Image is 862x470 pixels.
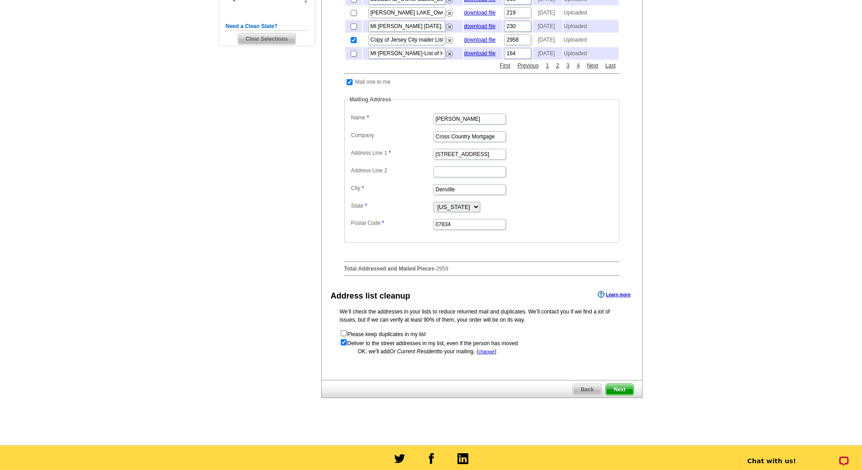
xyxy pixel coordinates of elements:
a: Next [585,62,600,70]
a: Learn more [598,291,630,298]
td: Uploaded [564,33,619,46]
a: Remove this list [446,49,453,55]
a: download file [464,37,495,43]
a: 4 [574,62,582,70]
a: Remove this list [446,8,453,14]
label: Postal Code [351,219,433,227]
a: download file [464,9,495,16]
img: delete.png [446,10,453,17]
label: State [351,202,433,210]
a: change [478,349,495,354]
img: delete.png [446,24,453,30]
legend: Mailing Address [349,95,392,104]
div: OK, we'll add to your mailing. ( ) [340,347,624,356]
a: 3 [564,62,572,70]
h5: Need a Clean Slate? [226,22,308,31]
img: delete.png [446,37,453,44]
a: Remove this list [446,22,453,28]
label: Address Line 1 [351,149,433,157]
span: 2959 [436,266,448,272]
p: We’ll check the addresses in your lists to reduce returned mail and duplicates. We’ll contact you... [340,308,624,324]
span: Clear Selections [238,33,295,44]
span: Back [573,384,601,395]
strong: Total Addressed and Mailed Pieces [344,266,434,272]
span: Next [606,384,633,395]
label: Address Line 2 [351,166,433,175]
a: download file [464,23,495,29]
td: Mail one to me [355,77,391,86]
td: [DATE] [533,6,562,19]
span: Or Current Resident [390,348,438,355]
a: Back [572,384,602,395]
a: 1 [543,62,551,70]
a: download file [464,50,495,57]
a: Previous [515,62,541,70]
img: delete.png [446,51,453,57]
a: First [497,62,512,70]
td: [DATE] [533,47,562,60]
td: Uploaded [564,6,619,19]
label: City [351,184,433,192]
form: Please keep duplicates in my list Deliver to the street addresses in my list, even if the person ... [340,329,624,347]
a: Remove this list [446,35,453,42]
a: 2 [554,62,562,70]
td: [DATE] [533,20,562,33]
td: [DATE] [533,33,562,46]
label: Company [351,131,433,139]
td: Uploaded [564,47,619,60]
div: Address list cleanup [331,290,410,302]
a: Last [603,62,618,70]
label: Name [351,114,433,122]
iframe: LiveChat chat widget [735,442,862,470]
td: Uploaded [564,20,619,33]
